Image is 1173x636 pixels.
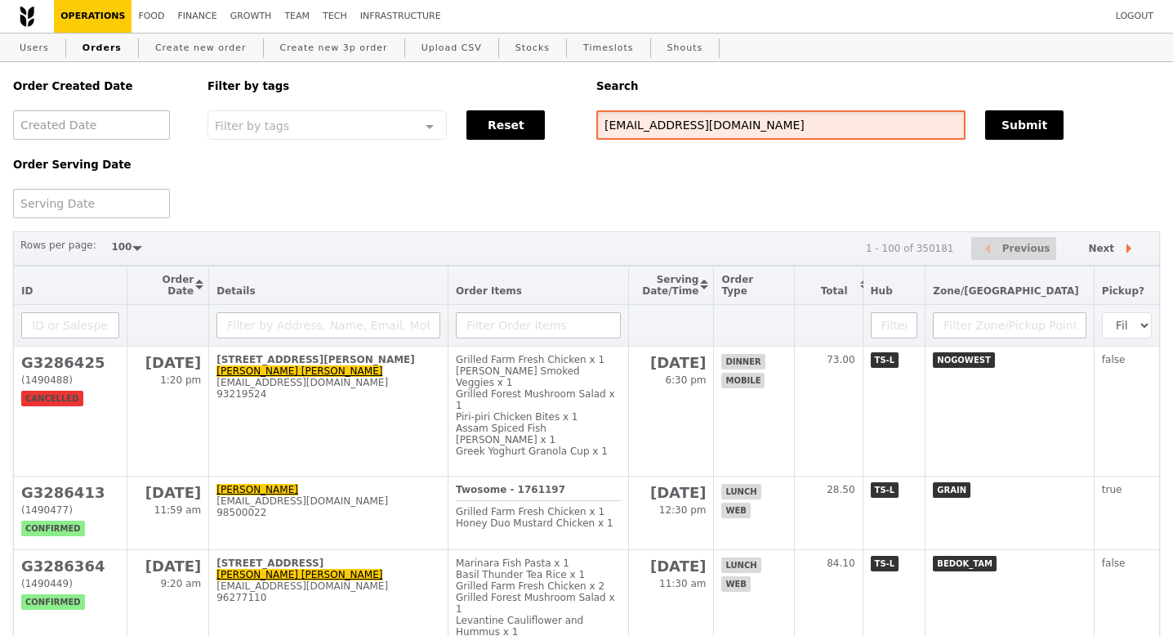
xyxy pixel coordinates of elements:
h2: G3286413 [21,484,119,501]
span: TS-L [871,482,899,498]
input: Created Date [13,110,170,140]
div: [EMAIL_ADDRESS][DOMAIN_NAME] [216,495,440,507]
a: Users [13,34,56,63]
span: cancelled [21,391,83,406]
h2: [DATE] [135,484,201,501]
span: web [721,503,750,518]
input: Serving Date [13,189,170,218]
input: Filter Order Items [456,312,621,338]
div: 1 - 100 of 350181 [866,243,954,254]
input: Filter Zone/Pickup Point [933,312,1086,338]
span: false [1102,354,1126,365]
span: 28.50 [827,484,854,495]
b: Twosome - 1761197 [456,484,565,495]
h2: [DATE] [636,354,707,371]
input: ID or Salesperson name [21,312,119,338]
span: 11:30 am [659,578,706,589]
span: Hub [871,285,893,297]
span: Zone/[GEOGRAPHIC_DATA] [933,285,1079,297]
h2: [DATE] [636,484,707,501]
h5: Filter by tags [207,80,577,92]
h2: G3286425 [21,354,119,371]
span: 6:30 pm [665,374,706,386]
a: Timeslots [577,34,640,63]
span: Order Type [721,274,753,297]
a: Shouts [661,34,710,63]
span: confirmed [21,594,85,610]
div: (1490477) [21,504,119,516]
a: Stocks [509,34,556,63]
span: web [721,576,750,592]
span: Honey Duo Mustard Chicken x 1 [456,517,613,529]
button: Previous [971,237,1056,261]
div: (1490449) [21,578,119,589]
a: Upload CSV [415,34,488,63]
h5: Order Serving Date [13,159,188,171]
a: [PERSON_NAME] [PERSON_NAME] [216,365,382,377]
input: Filter by Address, Name, Email, Mobile [216,312,440,338]
input: Search any field [596,110,966,140]
span: lunch [721,558,760,573]
a: Create new order [149,34,253,63]
div: Marinara Fish Pasta x 1 [456,558,621,569]
a: [PERSON_NAME] [PERSON_NAME] [216,569,382,580]
span: Filter by tags [215,118,289,132]
a: Create new 3p order [274,34,395,63]
h5: Order Created Date [13,80,188,92]
span: 11:59 am [154,504,201,516]
span: Details [216,285,255,297]
span: 9:20 am [160,578,201,589]
div: Grilled Forest Mushroom Salad x 1 [456,388,621,411]
span: GRAIN [933,482,970,498]
span: false [1102,558,1126,569]
h2: G3286364 [21,558,119,575]
h5: Search [596,80,1160,92]
span: TS-L [871,352,899,368]
span: true [1102,484,1122,495]
h2: [DATE] [135,558,201,575]
span: Grilled Farm Fresh Chicken x 1 [456,506,604,517]
div: Grilled Farm Fresh Chicken x 2 [456,580,621,592]
div: Grilled Farm Fresh Chicken x 1 [456,354,621,365]
div: [STREET_ADDRESS] [216,558,440,569]
a: [PERSON_NAME] [216,484,298,495]
div: (1490488) [21,374,119,386]
span: confirmed [21,521,85,536]
h2: [DATE] [636,558,707,575]
div: [STREET_ADDRESS][PERSON_NAME] [216,354,440,365]
span: NOGOWEST [933,352,994,368]
div: [EMAIL_ADDRESS][DOMAIN_NAME] [216,580,440,592]
span: 12:30 pm [659,504,707,516]
span: 1:20 pm [160,374,201,386]
span: ID [21,285,33,297]
span: dinner [721,354,765,370]
div: 96277110 [216,592,440,603]
button: Reset [466,110,545,140]
span: 73.00 [827,354,854,365]
span: TS-L [871,556,899,571]
span: 84.10 [827,558,854,569]
div: Greek Yoghurt Granola Cup x 1 [456,446,621,457]
div: [PERSON_NAME] Smoked Veggies x 1 [456,365,621,388]
input: Filter Hub [871,312,918,338]
button: Next [1074,237,1153,261]
div: 98500022 [216,507,440,518]
h2: [DATE] [135,354,201,371]
button: Submit [985,110,1064,140]
div: Grilled Forest Mushroom Salad x 1 [456,592,621,615]
a: Orders [76,34,128,63]
label: Rows per page: [20,237,96,253]
span: BEDOK_TAM [933,556,997,571]
span: Order Items [456,285,522,297]
div: Piri-piri Chicken Bites x 1 [456,411,621,423]
img: Grain logo [20,6,34,27]
div: Basil Thunder Tea Rice x 1 [456,569,621,580]
span: mobile [721,373,765,388]
span: Next [1088,239,1114,258]
div: 93219524 [216,388,440,400]
span: Previous [1002,239,1050,258]
span: Pickup? [1102,285,1144,297]
div: [EMAIL_ADDRESS][DOMAIN_NAME] [216,377,440,388]
span: lunch [721,484,760,499]
div: Assam Spiced Fish [PERSON_NAME] x 1 [456,423,621,446]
